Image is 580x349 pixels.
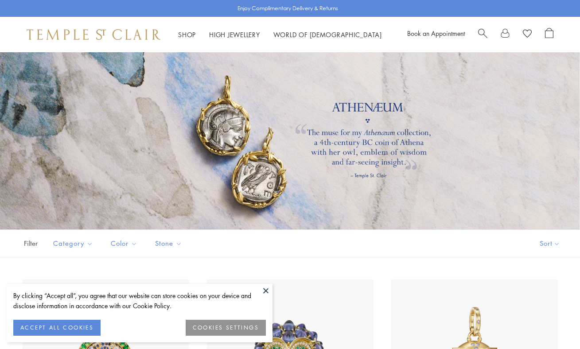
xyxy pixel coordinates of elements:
[106,238,144,249] span: Color
[178,29,382,40] nav: Main navigation
[13,320,101,336] button: ACCEPT ALL COOKIES
[186,320,266,336] button: COOKIES SETTINGS
[209,30,260,39] a: High JewelleryHigh Jewellery
[545,28,553,41] a: Open Shopping Bag
[27,29,160,40] img: Temple St. Clair
[49,238,100,249] span: Category
[478,28,487,41] a: Search
[47,233,100,253] button: Category
[13,291,266,311] div: By clicking “Accept all”, you agree that our website can store cookies on your device and disclos...
[520,230,580,257] button: Show sort by
[523,28,532,41] a: View Wishlist
[148,233,189,253] button: Stone
[151,238,189,249] span: Stone
[273,30,382,39] a: World of [DEMOGRAPHIC_DATA]World of [DEMOGRAPHIC_DATA]
[407,29,465,38] a: Book an Appointment
[237,4,338,13] p: Enjoy Complimentary Delivery & Returns
[104,233,144,253] button: Color
[178,30,196,39] a: ShopShop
